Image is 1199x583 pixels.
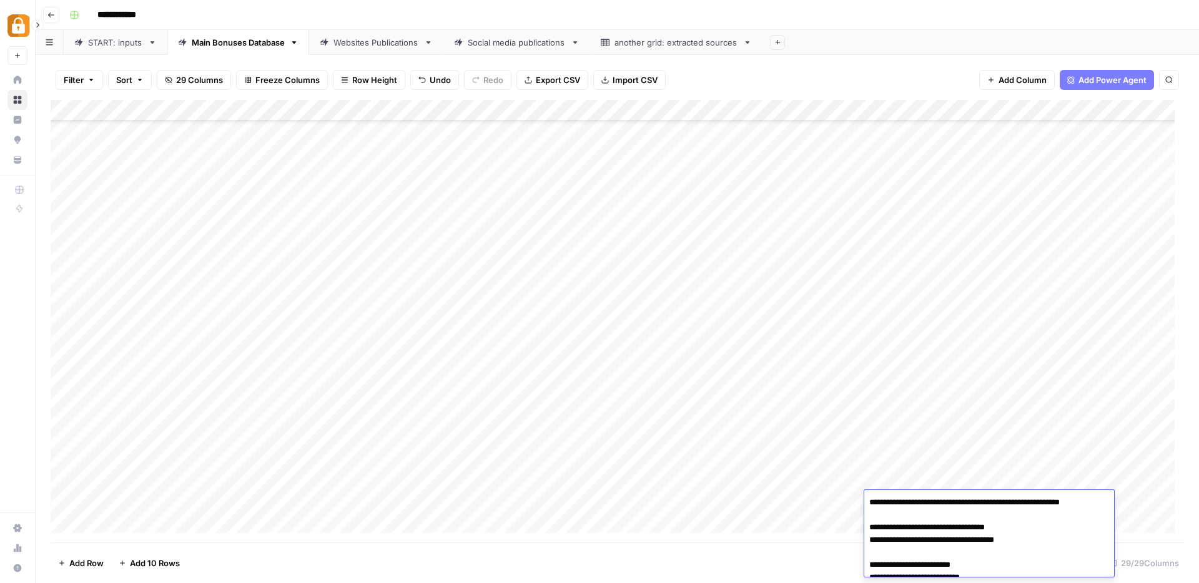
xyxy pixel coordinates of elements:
a: Your Data [7,150,27,170]
span: Export CSV [536,74,580,86]
div: Social media publications [468,36,566,49]
button: Redo [464,70,511,90]
a: Settings [7,518,27,538]
button: Add 10 Rows [111,553,187,573]
span: Add Column [999,74,1047,86]
a: Websites Publications [309,30,443,55]
div: Websites Publications [333,36,419,49]
a: Social media publications [443,30,590,55]
button: Filter [56,70,103,90]
button: Help + Support [7,558,27,578]
div: another grid: extracted sources [614,36,738,49]
span: Undo [430,74,451,86]
button: 29 Columns [157,70,231,90]
span: Filter [64,74,84,86]
a: another grid: extracted sources [590,30,762,55]
div: Main Bonuses Database [192,36,285,49]
button: Add Column [979,70,1055,90]
button: Undo [410,70,459,90]
span: Add Row [69,557,104,569]
span: Add 10 Rows [130,557,180,569]
span: Import CSV [613,74,658,86]
button: Row Height [333,70,405,90]
span: Sort [116,74,132,86]
a: Home [7,70,27,90]
button: Workspace: Adzz [7,10,27,41]
button: Freeze Columns [236,70,328,90]
button: Import CSV [593,70,666,90]
a: Insights [7,110,27,130]
a: START: inputs [64,30,167,55]
a: Browse [7,90,27,110]
button: Sort [108,70,152,90]
a: Main Bonuses Database [167,30,309,55]
span: Add Power Agent [1078,74,1147,86]
span: Row Height [352,74,397,86]
button: Add Row [51,553,111,573]
div: START: inputs [88,36,143,49]
span: Redo [483,74,503,86]
a: Usage [7,538,27,558]
button: Add Power Agent [1060,70,1154,90]
img: Adzz Logo [7,14,30,37]
div: 29/29 Columns [1105,553,1184,573]
button: Export CSV [516,70,588,90]
a: Opportunities [7,130,27,150]
span: Freeze Columns [255,74,320,86]
span: 29 Columns [176,74,223,86]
